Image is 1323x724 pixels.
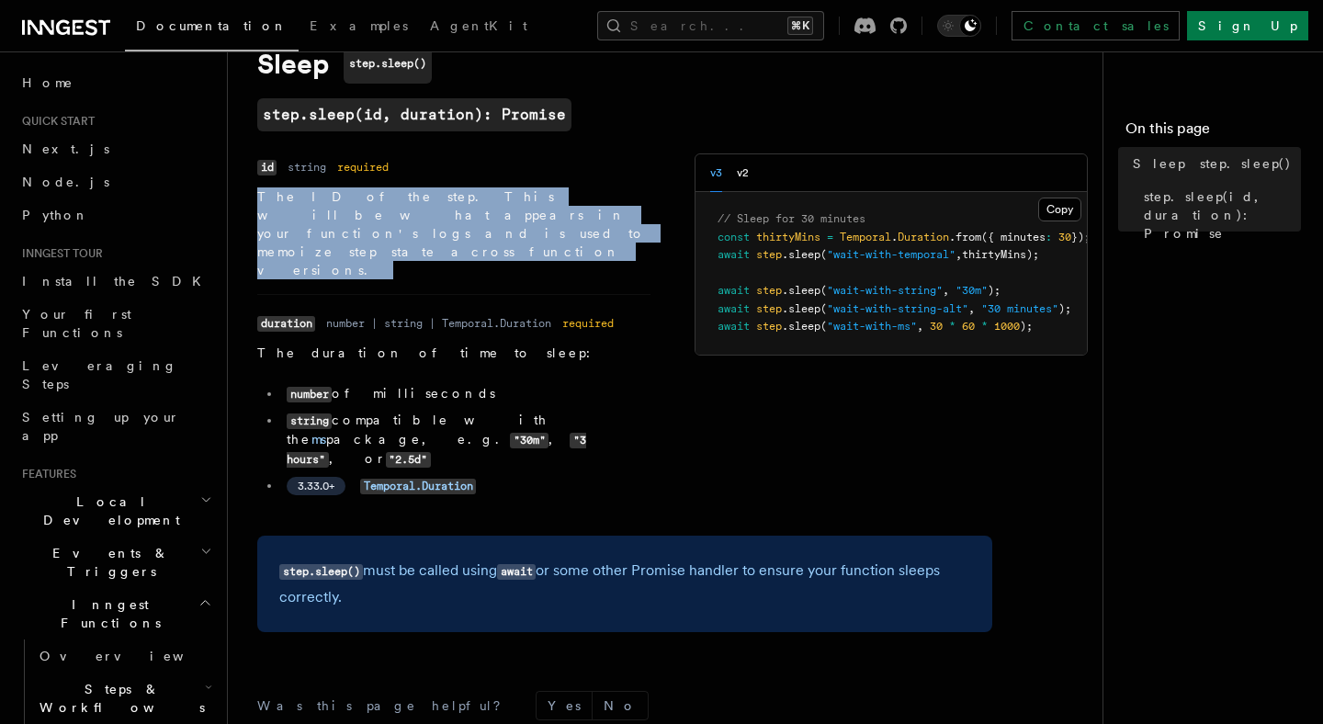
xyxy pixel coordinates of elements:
[1125,118,1301,147] h4: On this page
[22,274,212,288] span: Install the SDK
[1020,320,1033,333] span: );
[1144,187,1301,243] span: step.sleep(id, duration): Promise
[344,43,432,84] code: step.sleep()
[1071,231,1091,243] span: });
[562,316,614,331] dd: required
[756,231,820,243] span: thirtyMins
[386,452,431,468] code: "2.5d"
[15,265,216,298] a: Install the SDK
[279,558,970,610] p: must be called using or some other Promise handler to ensure your function sleeps correctly.
[827,320,917,333] span: "wait-with-ms"
[279,564,363,580] code: step.sleep()
[827,302,968,315] span: "wait-with-string-alt"
[257,316,315,332] code: duration
[15,246,103,261] span: Inngest tour
[15,114,95,129] span: Quick start
[1133,154,1292,173] span: Sleep step.sleep()
[15,544,200,581] span: Events & Triggers
[15,588,216,639] button: Inngest Functions
[510,433,548,448] code: "30m"
[281,411,650,469] li: compatible with the package, e.g. , , or
[22,175,109,189] span: Node.js
[718,284,750,297] span: await
[310,18,408,33] span: Examples
[962,320,975,333] span: 60
[994,320,1020,333] span: 1000
[15,349,216,401] a: Leveraging Steps
[15,595,198,632] span: Inngest Functions
[820,284,827,297] span: (
[299,6,419,50] a: Examples
[15,537,216,588] button: Events & Triggers
[32,680,205,717] span: Steps & Workflows
[737,154,749,192] button: v2
[22,141,109,156] span: Next.js
[430,18,527,33] span: AgentKit
[1058,231,1071,243] span: 30
[326,316,551,331] dd: number | string | Temporal.Duration
[15,165,216,198] a: Node.js
[15,401,216,452] a: Setting up your app
[257,696,514,715] p: Was this page helpful?
[937,15,981,37] button: Toggle dark mode
[257,344,650,362] p: The duration of time to sleep:
[1125,147,1301,180] a: Sleep step.sleep()
[1136,180,1301,250] a: step.sleep(id, duration): Promise
[22,74,73,92] span: Home
[782,248,820,261] span: .sleep
[337,160,389,175] dd: required
[981,302,1058,315] span: "30 minutes"
[22,358,177,391] span: Leveraging Steps
[597,11,824,40] button: Search...⌘K
[718,212,865,225] span: // Sleep for 30 minutes
[15,66,216,99] a: Home
[1058,302,1071,315] span: );
[537,692,592,719] button: Yes
[360,478,476,492] a: Temporal.Duration
[782,320,820,333] span: .sleep
[15,198,216,232] a: Python
[15,132,216,165] a: Next.js
[15,492,200,529] span: Local Development
[22,410,180,443] span: Setting up your app
[257,98,571,131] a: step.sleep(id, duration): Promise
[298,479,334,493] span: 3.33.0+
[593,692,648,719] button: No
[287,387,332,402] code: number
[827,248,955,261] span: "wait-with-temporal"
[827,231,833,243] span: =
[1012,11,1180,40] a: Contact sales
[955,284,988,297] span: "30m"
[15,467,76,481] span: Features
[756,320,782,333] span: step
[718,248,750,261] span: await
[782,284,820,297] span: .sleep
[827,284,943,297] span: "wait-with-string"
[288,160,326,175] dd: string
[898,231,949,243] span: Duration
[257,160,277,175] code: id
[820,248,827,261] span: (
[419,6,538,50] a: AgentKit
[311,432,326,447] a: ms
[962,248,1039,261] span: thirtyMins);
[840,231,891,243] span: Temporal
[787,17,813,35] kbd: ⌘K
[756,302,782,315] span: step
[32,673,216,724] button: Steps & Workflows
[782,302,820,315] span: .sleep
[756,248,782,261] span: step
[257,187,650,279] p: The ID of the step. This will be what appears in your function's logs and is used to memoize step...
[15,485,216,537] button: Local Development
[281,384,650,403] li: of milliseconds
[136,18,288,33] span: Documentation
[955,248,962,261] span: ,
[718,231,750,243] span: const
[1038,198,1081,221] button: Copy
[820,320,827,333] span: (
[718,320,750,333] span: await
[981,231,1046,243] span: ({ minutes
[287,413,332,429] code: string
[718,302,750,315] span: await
[32,639,216,673] a: Overview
